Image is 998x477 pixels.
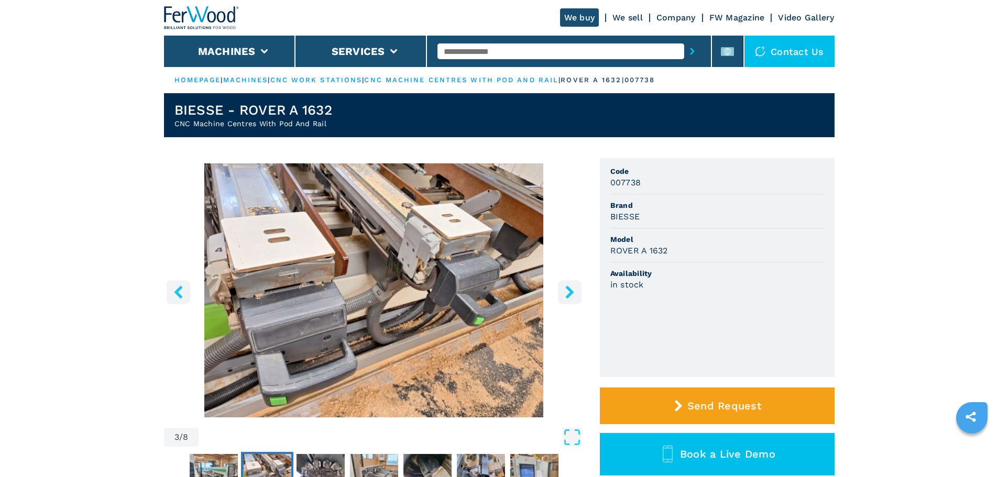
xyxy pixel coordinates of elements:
span: | [268,76,270,84]
span: | [558,76,561,84]
a: cnc work stations [270,76,363,84]
img: 5 Axis CNC Routers BIESSE ROVER A 1632 [164,163,584,417]
a: HOMEPAGE [174,76,221,84]
a: We sell [612,13,643,23]
p: rover a 1632 | [561,75,624,85]
button: Machines [198,45,256,58]
h3: 007738 [610,176,641,188]
a: sharethis [958,404,984,430]
button: submit-button [684,39,700,63]
button: Services [332,45,385,58]
span: Book a Live Demo [680,448,775,460]
span: Send Request [687,400,761,412]
span: 3 [174,433,179,441]
a: cnc machine centres with pod and rail [364,76,558,84]
a: Company [656,13,696,23]
button: Open Fullscreen [201,428,581,447]
a: FW Magazine [709,13,765,23]
img: Contact us [755,46,765,57]
div: Contact us [744,36,835,67]
h3: ROVER A 1632 [610,245,668,257]
a: Video Gallery [778,13,834,23]
span: Availability [610,268,824,279]
iframe: Chat [953,430,990,469]
span: Code [610,166,824,176]
p: 007738 [624,75,655,85]
a: machines [223,76,268,84]
h3: in stock [610,279,644,291]
span: Brand [610,200,824,210]
span: / [179,433,183,441]
h1: BIESSE - ROVER A 1632 [174,102,332,118]
h2: CNC Machine Centres With Pod And Rail [174,118,332,129]
span: | [362,76,364,84]
div: Go to Slide 3 [164,163,584,417]
a: We buy [560,8,599,27]
span: Model [610,234,824,245]
h3: BIESSE [610,210,640,223]
button: Send Request [600,387,835,424]
span: 8 [183,433,188,441]
button: left-button [167,280,190,304]
img: Ferwood [164,6,239,29]
button: right-button [558,280,582,304]
button: Book a Live Demo [600,433,835,475]
span: | [221,76,223,84]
